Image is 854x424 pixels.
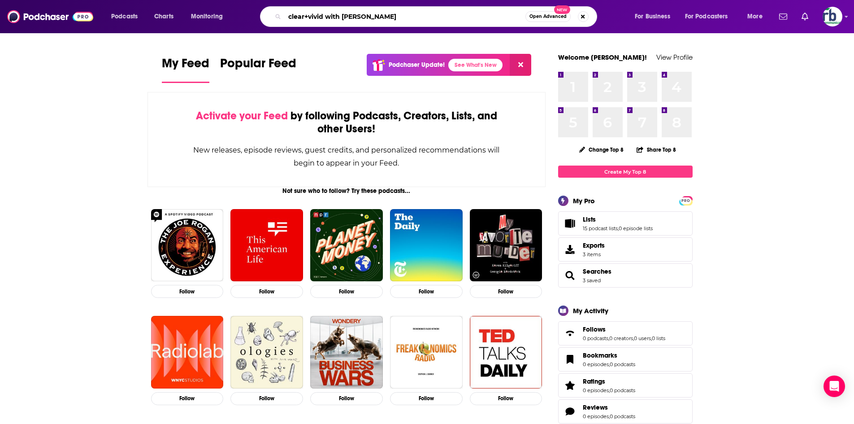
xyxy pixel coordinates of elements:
[193,144,501,170] div: New releases, episode reviews, guest credits, and personalized recommendations will begin to appe...
[389,61,445,69] p: Podchaser Update!
[230,285,303,298] button: Follow
[151,209,224,282] img: The Joe Rogan Experience
[561,353,579,366] a: Bookmarks
[823,7,842,26] span: Logged in as johannarb
[610,387,635,393] a: 0 podcasts
[583,325,665,333] a: Follows
[151,392,224,405] button: Follow
[390,285,463,298] button: Follow
[610,361,635,367] a: 0 podcasts
[824,376,845,397] div: Open Intercom Messenger
[583,377,605,385] span: Ratings
[634,335,651,341] a: 0 users
[681,197,691,204] span: PRO
[558,53,647,61] a: Welcome [PERSON_NAME]!
[558,237,693,262] a: Exports
[656,53,693,61] a: View Profile
[470,209,542,282] img: My Favorite Murder with Karen Kilgariff and Georgia Hardstark
[583,403,635,411] a: Reviews
[583,225,618,232] a: 15 podcast lists
[573,197,595,205] div: My Pro
[747,10,763,23] span: More
[193,109,501,136] div: by following Podcasts, Creators, Lists, and other Users!
[583,377,635,385] a: Ratings
[525,11,571,22] button: Open AdvancedNew
[651,335,652,341] span: ,
[185,9,234,24] button: open menu
[619,225,653,232] a: 0 episode lists
[310,209,383,282] img: Planet Money
[609,335,633,341] a: 0 creators
[285,9,525,24] input: Search podcasts, credits, & more...
[583,335,608,341] a: 0 podcasts
[196,109,288,122] span: Activate your Feed
[609,361,610,367] span: ,
[609,387,610,393] span: ,
[154,10,173,23] span: Charts
[561,269,579,282] a: Searches
[230,316,303,389] img: Ologies with Alie Ward
[310,392,383,405] button: Follow
[679,9,741,24] button: open menu
[230,392,303,405] button: Follow
[618,225,619,232] span: ,
[390,316,463,389] img: Freakonomics Radio
[147,187,546,195] div: Not sure who to follow? Try these podcasts...
[798,9,812,24] a: Show notifications dropdown
[220,56,296,76] span: Popular Feed
[191,10,223,23] span: Monitoring
[610,413,635,420] a: 0 podcasts
[629,9,681,24] button: open menu
[448,59,503,71] a: See What's New
[470,392,542,405] button: Follow
[105,9,149,24] button: open menu
[561,217,579,230] a: Lists
[390,209,463,282] img: The Daily
[470,316,542,389] img: TED Talks Daily
[111,10,138,23] span: Podcasts
[583,215,653,223] a: Lists
[633,335,634,341] span: ,
[162,56,209,76] span: My Feed
[573,306,608,315] div: My Activity
[608,335,609,341] span: ,
[583,351,617,359] span: Bookmarks
[583,241,605,249] span: Exports
[583,413,609,420] a: 0 episodes
[558,211,693,236] span: Lists
[561,243,579,256] span: Exports
[558,263,693,288] span: Searches
[636,141,676,158] button: Share Top 8
[635,10,670,23] span: For Business
[561,405,579,418] a: Reviews
[823,7,842,26] img: User Profile
[558,321,693,345] span: Follows
[685,10,728,23] span: For Podcasters
[823,7,842,26] button: Show profile menu
[558,347,693,372] span: Bookmarks
[470,285,542,298] button: Follow
[583,267,611,275] a: Searches
[269,6,606,27] div: Search podcasts, credits, & more...
[554,5,570,14] span: New
[652,335,665,341] a: 0 lists
[310,316,383,389] img: Business Wars
[7,8,93,25] img: Podchaser - Follow, Share and Rate Podcasts
[741,9,774,24] button: open menu
[529,14,567,19] span: Open Advanced
[583,387,609,393] a: 0 episodes
[583,251,605,258] span: 3 items
[583,403,608,411] span: Reviews
[220,56,296,83] a: Popular Feed
[230,209,303,282] img: This American Life
[583,277,601,284] a: 3 saved
[151,316,224,389] img: Radiolab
